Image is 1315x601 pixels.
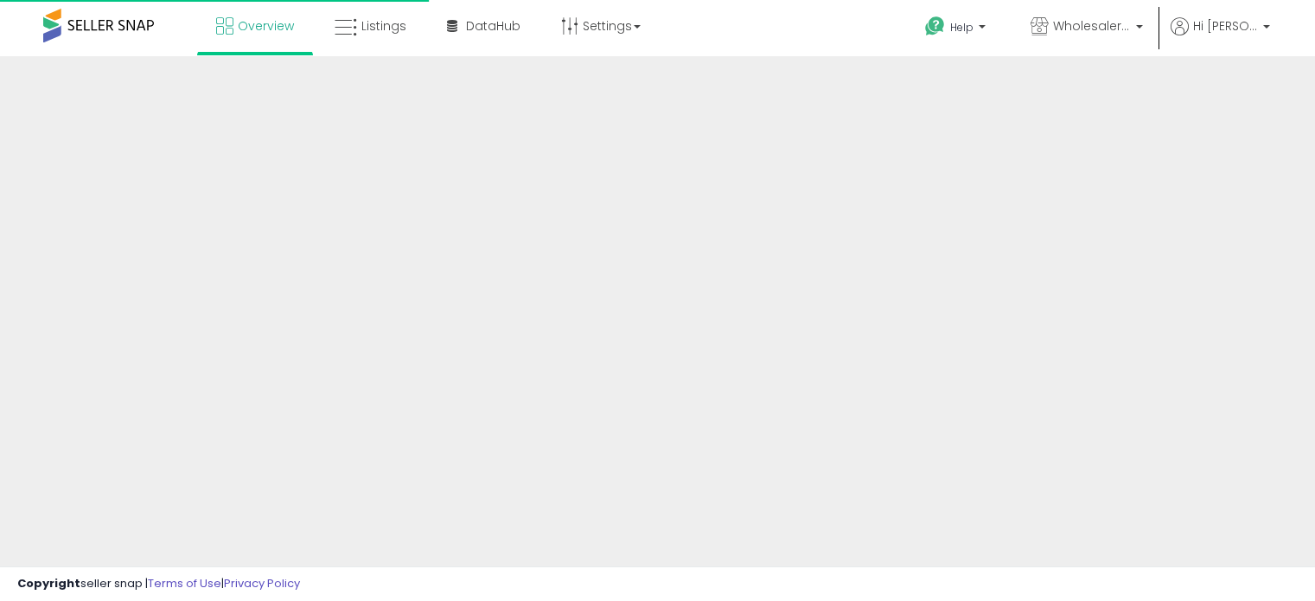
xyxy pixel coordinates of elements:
[238,17,294,35] span: Overview
[466,17,520,35] span: DataHub
[1053,17,1131,35] span: Wholesaler AZ
[1193,17,1258,35] span: Hi [PERSON_NAME]
[361,17,406,35] span: Listings
[148,575,221,591] a: Terms of Use
[950,20,973,35] span: Help
[924,16,946,37] i: Get Help
[911,3,1003,56] a: Help
[224,575,300,591] a: Privacy Policy
[17,576,300,592] div: seller snap | |
[17,575,80,591] strong: Copyright
[1171,17,1270,56] a: Hi [PERSON_NAME]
